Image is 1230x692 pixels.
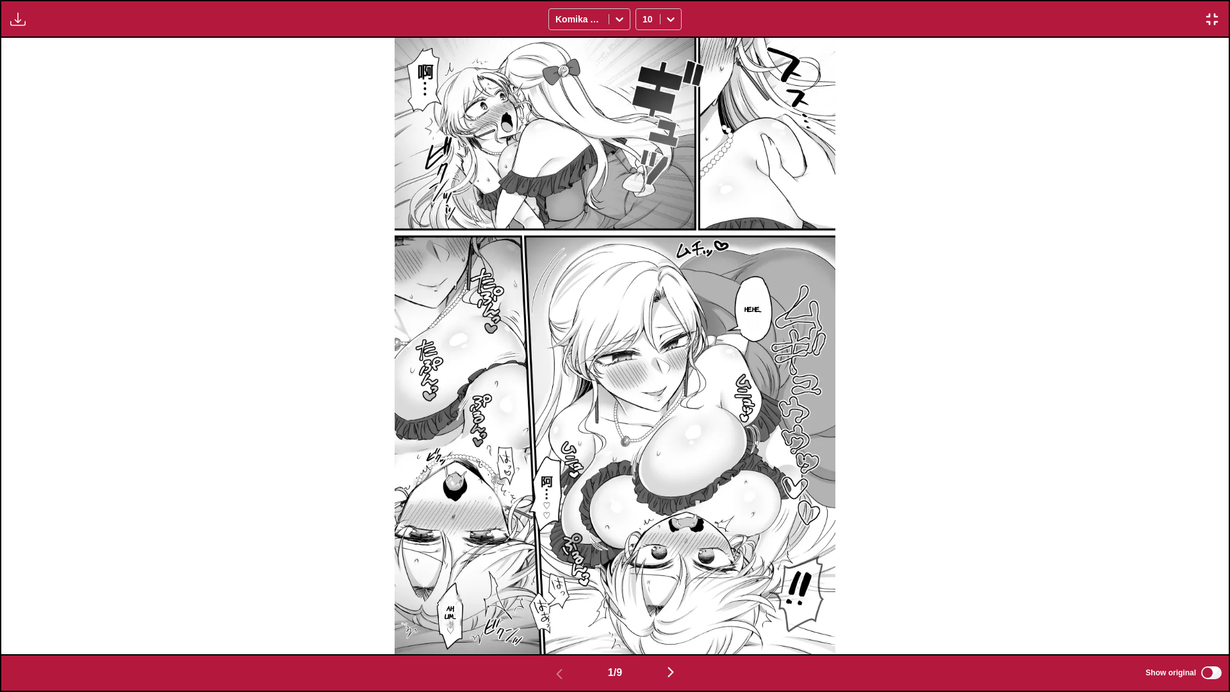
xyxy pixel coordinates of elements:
[10,12,26,27] img: Download translated images
[439,602,461,622] p: Ah, um...
[395,38,835,654] img: Manga Panel
[1145,668,1196,677] span: Show original
[552,666,567,682] img: Previous page
[1201,666,1222,679] input: Show original
[663,664,678,680] img: Next page
[742,302,764,315] p: Hehe...
[608,667,622,679] span: 1 / 9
